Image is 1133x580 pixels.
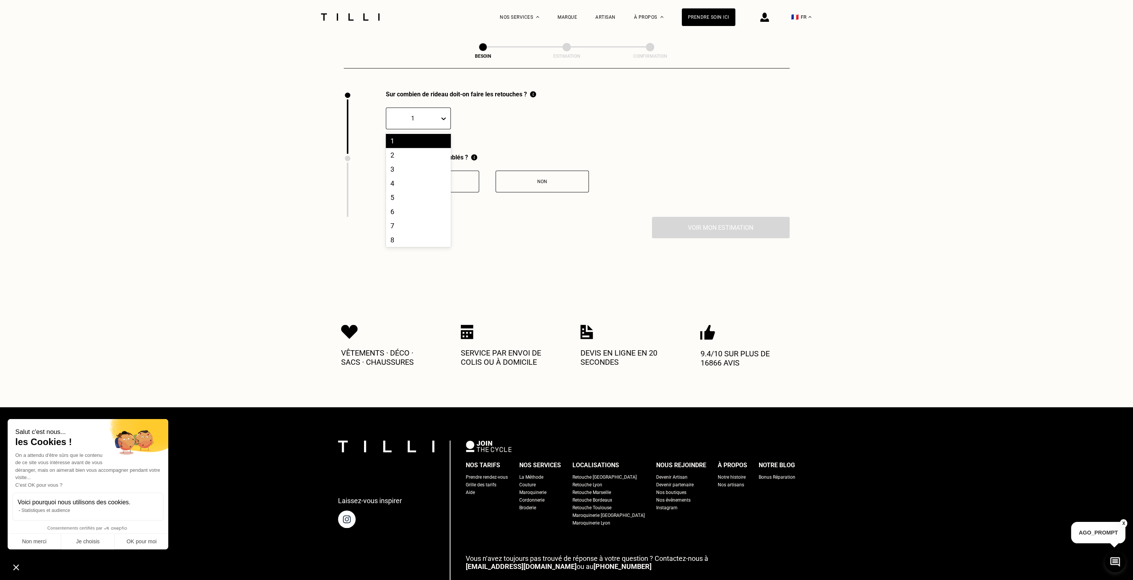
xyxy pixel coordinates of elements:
[338,440,434,452] img: logo Tilli
[580,348,672,367] p: Devis en ligne en 20 secondes
[558,15,577,20] a: Marque
[386,190,451,205] div: 5
[519,473,543,481] a: La Méthode
[466,481,496,489] a: Grille des tarifs
[656,481,694,489] a: Devenir partenaire
[445,54,521,59] div: Besoin
[466,489,475,496] a: Aide
[386,233,451,247] div: 8
[496,171,589,192] button: Non
[718,460,747,471] div: À propos
[519,496,545,504] a: Cordonnerie
[386,154,589,161] div: Ce sont des rideaux doublés ?
[386,162,451,176] div: 3
[386,205,451,219] div: 6
[595,15,616,20] a: Artisan
[536,16,539,18] img: Menu déroulant
[466,554,795,570] p: ou au
[341,325,358,339] img: Icon
[572,481,602,489] a: Retouche Lyon
[471,154,477,161] img: Qu'est ce qu'une doublure ?
[656,473,688,481] a: Devenir Artisan
[682,8,735,26] a: Prendre soin ici
[656,496,691,504] a: Nos événements
[466,554,708,562] span: Vous n‘avez toujours pas trouvé de réponse à votre question ? Contactez-nous à
[466,473,508,481] a: Prendre rendez-vous
[580,325,593,339] img: Icon
[572,519,610,527] a: Maroquinerie Lyon
[759,473,795,481] a: Bonus Réparation
[341,348,433,367] p: Vêtements · Déco · Sacs · Chaussures
[519,460,561,471] div: Nos services
[338,510,356,528] img: page instagram de Tilli une retoucherie à domicile
[718,473,746,481] a: Notre histoire
[572,473,637,481] a: Retouche [GEOGRAPHIC_DATA]
[572,460,619,471] div: Localisations
[718,481,744,489] a: Nos artisans
[760,13,769,22] img: icône connexion
[660,16,663,18] img: Menu déroulant à propos
[593,562,652,570] a: [PHONE_NUMBER]
[466,440,512,452] img: logo Join The Cycle
[700,349,792,367] p: 9.4/10 sur plus de 16866 avis
[656,460,706,471] div: Nous rejoindre
[386,134,451,148] div: 1
[572,512,645,519] a: Maroquinerie [GEOGRAPHIC_DATA]
[791,13,799,21] span: 🇫🇷
[338,497,402,505] p: Laissez-vous inspirer
[466,460,500,471] div: Nos tarifs
[612,54,688,59] div: Confirmation
[572,504,611,512] a: Retouche Toulouse
[656,504,678,512] a: Instagram
[656,489,686,496] a: Nos boutiques
[318,13,382,21] img: Logo du service de couturière Tilli
[528,54,605,59] div: Estimation
[500,179,585,184] div: Non
[386,176,451,190] div: 4
[386,91,536,98] div: Sur combien de rideau doit-on faire les retouches ?
[519,489,546,496] a: Maroquinerie
[461,325,473,339] img: Icon
[466,562,577,570] a: [EMAIL_ADDRESS][DOMAIN_NAME]
[1120,519,1127,528] button: X
[386,148,451,162] div: 2
[1071,522,1125,543] p: AGO_PROMPT
[519,504,536,512] a: Broderie
[808,16,811,18] img: menu déroulant
[461,348,553,367] p: Service par envoi de colis ou à domicile
[759,460,795,471] div: Notre blog
[530,91,536,98] img: Comment compter le nombre de rideaux ?
[386,219,451,233] div: 7
[572,496,612,504] a: Retouche Bordeaux
[700,325,715,340] img: Icon
[519,481,536,489] a: Couture
[572,489,611,496] a: Retouche Marseille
